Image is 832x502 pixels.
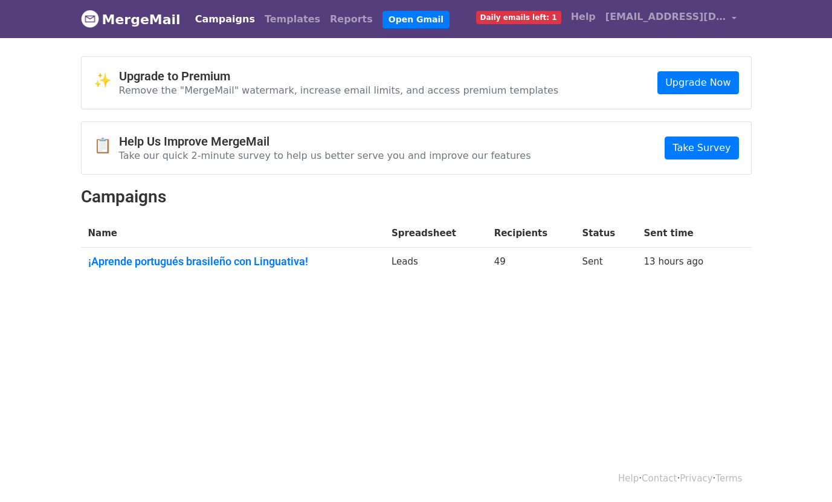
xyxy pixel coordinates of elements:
span: Daily emails left: 1 [476,11,561,24]
th: Status [575,219,636,248]
th: Spreadsheet [384,219,487,248]
a: MergeMail [81,7,181,32]
span: 📋 [94,137,119,155]
img: MergeMail logo [81,10,99,28]
span: ✨ [94,72,119,89]
a: Campaigns [190,7,260,31]
h2: Campaigns [81,187,752,207]
a: Reports [325,7,378,31]
a: Daily emails left: 1 [471,5,566,29]
td: 49 [487,248,575,280]
a: Help [618,473,639,484]
a: ¡Aprende portugués brasileño con Linguativa! [88,255,377,268]
p: Remove the "MergeMail" watermark, increase email limits, and access premium templates [119,84,559,97]
a: Privacy [680,473,712,484]
th: Name [81,219,384,248]
h4: Help Us Improve MergeMail [119,134,531,149]
span: [EMAIL_ADDRESS][DOMAIN_NAME] [605,10,726,24]
h4: Upgrade to Premium [119,69,559,83]
td: Sent [575,248,636,280]
a: Contact [642,473,677,484]
a: Help [566,5,601,29]
td: Leads [384,248,487,280]
iframe: Chat Widget [772,444,832,502]
p: Take our quick 2-minute survey to help us better serve you and improve our features [119,149,531,162]
a: [EMAIL_ADDRESS][DOMAIN_NAME] [601,5,742,33]
th: Recipients [487,219,575,248]
a: Open Gmail [382,11,450,28]
a: Templates [260,7,325,31]
th: Sent time [637,219,733,248]
a: Terms [715,473,742,484]
a: Take Survey [665,137,738,159]
a: Upgrade Now [657,71,738,94]
a: 13 hours ago [644,256,704,267]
